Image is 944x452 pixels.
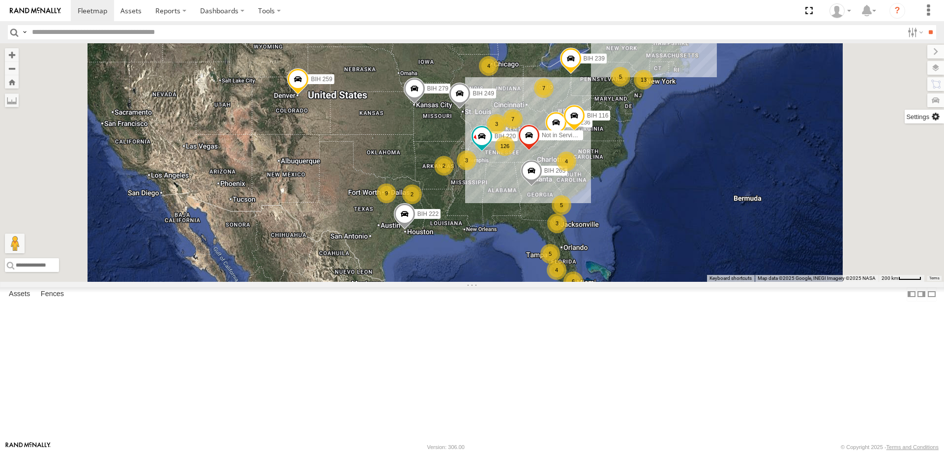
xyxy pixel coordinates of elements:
[904,25,925,39] label: Search Filter Options
[472,90,494,97] span: BIH 249
[547,213,567,233] div: 3
[879,275,924,282] button: Map Scale: 200 km per 43 pixels
[569,119,590,125] span: BIH 236
[563,271,583,291] div: 6
[5,234,25,253] button: Drag Pegman onto the map to open Street View
[709,275,752,282] button: Keyboard shortcuts
[540,244,560,264] div: 5
[584,55,605,62] span: BIH 239
[10,7,61,14] img: rand-logo.svg
[5,61,19,75] button: Zoom out
[841,444,939,450] div: © Copyright 2025 -
[758,275,876,281] span: Map data ©2025 Google, INEGI Imagery ©2025 NASA
[929,276,940,280] a: Terms (opens in new tab)
[21,25,29,39] label: Search Query
[311,75,332,82] span: BIH 259
[427,85,448,92] span: BIH 279
[886,444,939,450] a: Terms and Conditions
[826,3,855,18] div: Nele .
[417,211,439,217] span: BIH 222
[542,131,642,138] span: Not in Service [GEOGRAPHIC_DATA]
[882,275,898,281] span: 200 km
[907,287,916,301] label: Dock Summary Table to the Left
[557,151,576,171] div: 4
[634,70,653,90] div: 13
[495,136,515,156] div: 126
[487,114,506,134] div: 3
[457,151,476,170] div: 3
[479,56,499,76] div: 4
[5,442,51,452] a: Visit our Website
[5,75,19,89] button: Zoom Home
[495,133,516,140] span: BIH 220
[427,444,465,450] div: Version: 306.00
[36,287,69,301] label: Fences
[534,78,554,98] div: 7
[544,167,565,174] span: BIH 265
[552,195,571,215] div: 5
[587,112,608,119] span: BIH 116
[611,67,630,87] div: 5
[434,156,454,176] div: 2
[916,287,926,301] label: Dock Summary Table to the Right
[889,3,905,19] i: ?
[905,110,944,123] label: Map Settings
[4,287,35,301] label: Assets
[5,48,19,61] button: Zoom in
[927,287,937,301] label: Hide Summary Table
[503,109,523,129] div: 7
[402,184,422,204] div: 2
[547,260,566,280] div: 4
[5,93,19,107] label: Measure
[377,183,396,203] div: 9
